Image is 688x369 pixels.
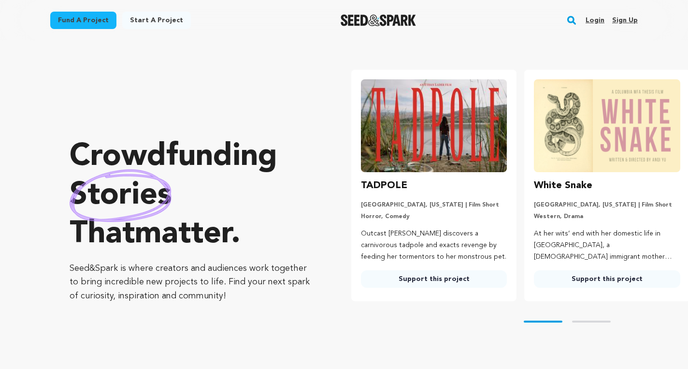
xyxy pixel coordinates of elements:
span: matter [135,219,231,250]
a: Support this project [534,270,680,288]
p: [GEOGRAPHIC_DATA], [US_STATE] | Film Short [534,201,680,209]
p: Horror, Comedy [361,213,507,221]
h3: White Snake [534,178,592,193]
img: TADPOLE image [361,79,507,172]
p: Crowdfunding that . [70,138,313,254]
h3: TADPOLE [361,178,407,193]
a: Login [586,13,604,28]
img: White Snake image [534,79,680,172]
a: Support this project [361,270,507,288]
a: Sign up [612,13,638,28]
p: Western, Drama [534,213,680,221]
p: [GEOGRAPHIC_DATA], [US_STATE] | Film Short [361,201,507,209]
p: Outcast [PERSON_NAME] discovers a carnivorous tadpole and exacts revenge by feeding her tormentor... [361,228,507,263]
a: Seed&Spark Homepage [341,15,416,26]
a: Start a project [122,12,191,29]
a: Fund a project [50,12,116,29]
img: Seed&Spark Logo Dark Mode [341,15,416,26]
p: At her wits’ end with her domestic life in [GEOGRAPHIC_DATA], a [DEMOGRAPHIC_DATA] immigrant moth... [534,228,680,263]
p: Seed&Spark is where creators and audiences work together to bring incredible new projects to life... [70,262,313,303]
img: hand sketched image [70,169,172,222]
